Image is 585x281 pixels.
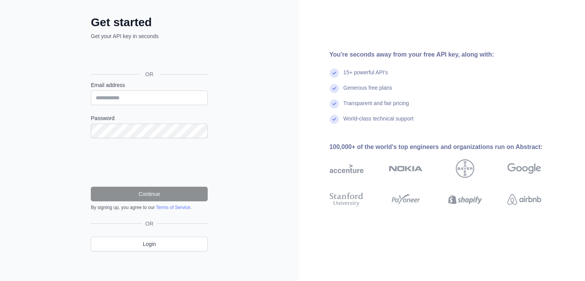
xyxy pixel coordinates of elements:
[87,49,210,65] iframe: Sign in with Google Button
[156,205,190,210] a: Terms of Service
[330,142,566,152] div: 100,000+ of the world's top engineers and organizations run on Abstract:
[330,50,566,59] div: You're seconds away from your free API key, along with:
[142,220,157,227] span: OR
[91,15,208,29] h2: Get started
[456,159,474,178] img: bayer
[91,32,208,40] p: Get your API key in seconds
[330,191,363,208] img: stanford university
[343,69,388,84] div: 15+ powerful API's
[91,147,208,177] iframe: reCAPTCHA
[343,99,409,115] div: Transparent and fair pricing
[330,69,339,78] img: check mark
[343,84,392,99] div: Generous free plans
[139,70,160,78] span: OR
[507,191,541,208] img: airbnb
[91,81,208,89] label: Email address
[91,237,208,251] a: Login
[389,159,423,178] img: nokia
[448,191,482,208] img: shopify
[330,84,339,93] img: check mark
[91,187,208,201] button: Continue
[330,99,339,109] img: check mark
[330,159,363,178] img: accenture
[343,115,414,130] div: World-class technical support
[507,159,541,178] img: google
[330,115,339,124] img: check mark
[91,204,208,211] div: By signing up, you agree to our .
[389,191,423,208] img: payoneer
[91,114,208,122] label: Password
